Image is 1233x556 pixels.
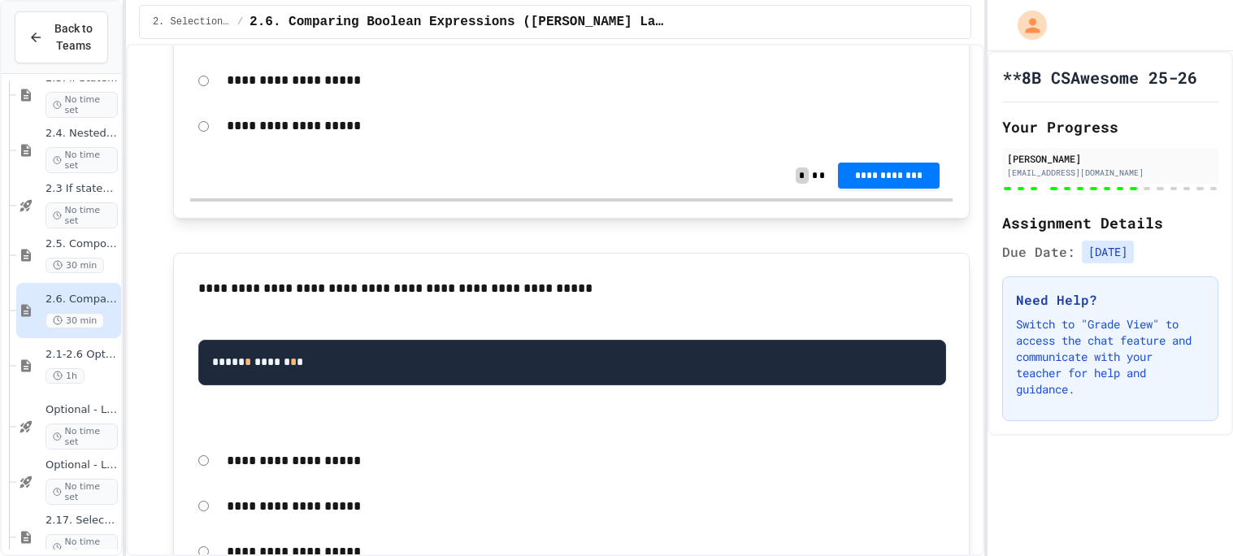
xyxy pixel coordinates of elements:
span: No time set [46,202,118,228]
div: [EMAIL_ADDRESS][DOMAIN_NAME] [1007,167,1213,179]
span: No time set [46,479,118,505]
span: Due Date: [1002,242,1075,262]
span: Back to Teams [53,20,94,54]
div: My Account [1001,7,1051,44]
span: No time set [46,92,118,118]
span: 2.6. Comparing Boolean Expressions (De Morgan’s Laws) [250,12,666,32]
span: 1h [46,368,85,384]
span: 2. Selection and Iteration [153,15,231,28]
span: No time set [46,424,118,450]
span: No time set [46,147,118,173]
span: 30 min [46,258,104,273]
span: 30 min [46,313,104,328]
span: 2.17. Selection Free Response Question (FRQ) Game Practice (2.1-2.6) [46,514,118,528]
span: 2.6. Comparing Boolean Expressions ([PERSON_NAME] Laws) [46,293,118,306]
span: Optional - Lesson 2.6 Quiz [46,458,118,472]
h3: Need Help? [1016,290,1205,310]
span: 2.5. Compound Boolean Expressions [46,237,118,251]
span: / [237,15,243,28]
span: 2.4. Nested if Statements [46,127,118,141]
span: 2.3 If statements and Control Flow - Quiz [46,182,118,196]
h2: Assignment Details [1002,211,1218,234]
span: Optional - Lesson 2.5 Quiz [46,403,118,417]
button: Back to Teams [15,11,108,63]
p: Switch to "Grade View" to access the chat feature and communicate with your teacher for help and ... [1016,316,1205,397]
span: [DATE] [1082,241,1134,263]
h2: Your Progress [1002,115,1218,138]
span: 2.1-2.6 Optional review slides [46,348,118,362]
h1: **8B CSAwesome 25-26 [1002,66,1197,89]
div: [PERSON_NAME] [1007,151,1213,166]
